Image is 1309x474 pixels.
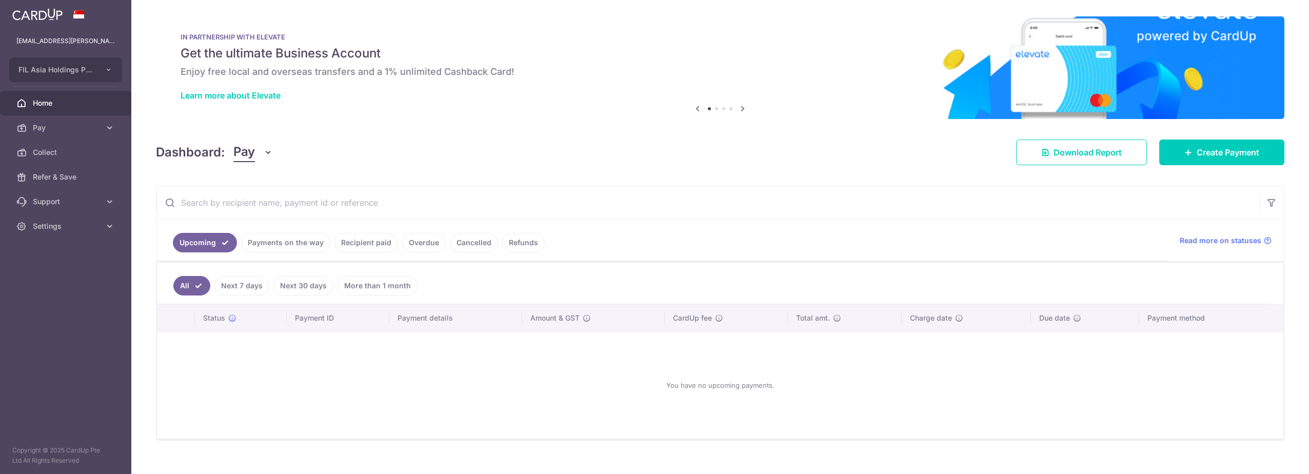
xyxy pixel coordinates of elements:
[273,276,333,295] a: Next 30 days
[156,143,225,162] h4: Dashboard:
[173,233,237,252] a: Upcoming
[796,313,830,323] span: Total amt.
[1016,140,1147,165] a: Download Report
[233,143,255,162] span: Pay
[287,305,389,331] th: Payment ID
[1159,140,1284,165] a: Create Payment
[402,233,446,252] a: Overdue
[181,33,1260,41] p: IN PARTNERSHIP WITH ELEVATE
[1039,313,1070,323] span: Due date
[181,45,1260,62] h5: Get the ultimate Business Account
[334,233,398,252] a: Recipient paid
[33,172,101,182] span: Refer & Save
[1054,146,1122,159] span: Download Report
[214,276,269,295] a: Next 7 days
[1180,235,1261,246] span: Read more on statuses
[33,196,101,207] span: Support
[203,313,225,323] span: Status
[33,98,101,108] span: Home
[673,313,712,323] span: CardUp fee
[502,233,545,252] a: Refunds
[156,186,1259,219] input: Search by recipient name, payment id or reference
[181,90,281,101] a: Learn more about Elevate
[450,233,498,252] a: Cancelled
[233,143,273,162] button: Pay
[9,57,122,82] button: FIL Asia Holdings Pte Limited
[12,8,63,21] img: CardUp
[530,313,580,323] span: Amount & GST
[1180,235,1272,246] a: Read more on statuses
[910,313,952,323] span: Charge date
[1139,305,1283,331] th: Payment method
[33,123,101,133] span: Pay
[16,36,115,46] p: [EMAIL_ADDRESS][PERSON_NAME][DOMAIN_NAME]
[18,65,94,75] span: FIL Asia Holdings Pte Limited
[33,147,101,157] span: Collect
[33,221,101,231] span: Settings
[169,340,1271,430] div: You have no upcoming payments.
[338,276,418,295] a: More than 1 month
[173,276,210,295] a: All
[1197,146,1259,159] span: Create Payment
[389,305,522,331] th: Payment details
[181,66,1260,78] h6: Enjoy free local and overseas transfers and a 1% unlimited Cashback Card!
[156,16,1284,119] img: Renovation banner
[241,233,330,252] a: Payments on the way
